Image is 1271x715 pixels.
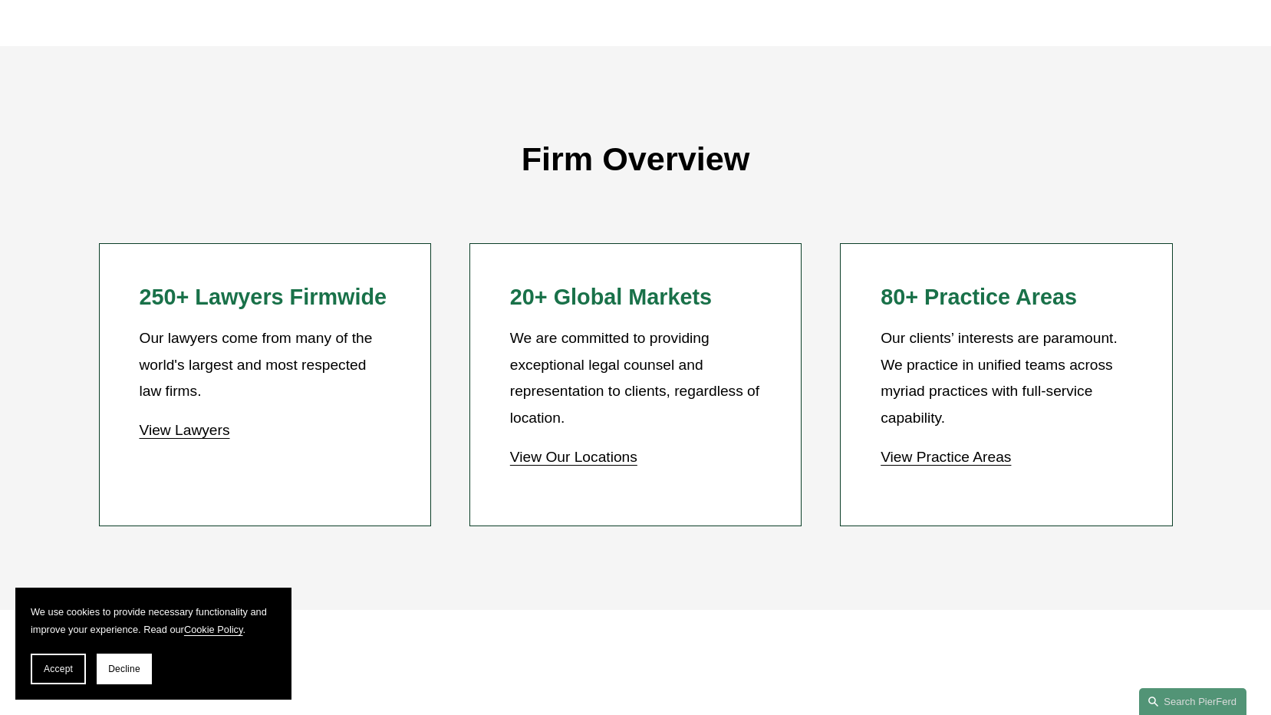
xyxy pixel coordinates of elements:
p: Firm Overview [99,130,1173,189]
h2: 250+ Lawyers Firmwide [139,284,390,311]
p: Our lawyers come from many of the world's largest and most respected law firms. [139,325,390,405]
p: We use cookies to provide necessary functionality and improve your experience. Read our . [31,603,276,638]
a: View Lawyers [139,422,229,438]
button: Decline [97,654,152,684]
section: Cookie banner [15,588,291,700]
button: Accept [31,654,86,684]
a: View Practice Areas [881,449,1011,465]
a: View Our Locations [510,449,637,465]
h2: 20+ Global Markets [510,284,761,311]
span: Accept [44,664,73,674]
a: Search this site [1139,688,1246,715]
p: Our clients’ interests are paramount. We practice in unified teams across myriad practices with f... [881,325,1131,431]
span: Decline [108,664,140,674]
a: Cookie Policy [184,624,243,635]
p: We are committed to providing exceptional legal counsel and representation to clients, regardless... [510,325,761,431]
h2: 80+ Practice Areas [881,284,1131,311]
